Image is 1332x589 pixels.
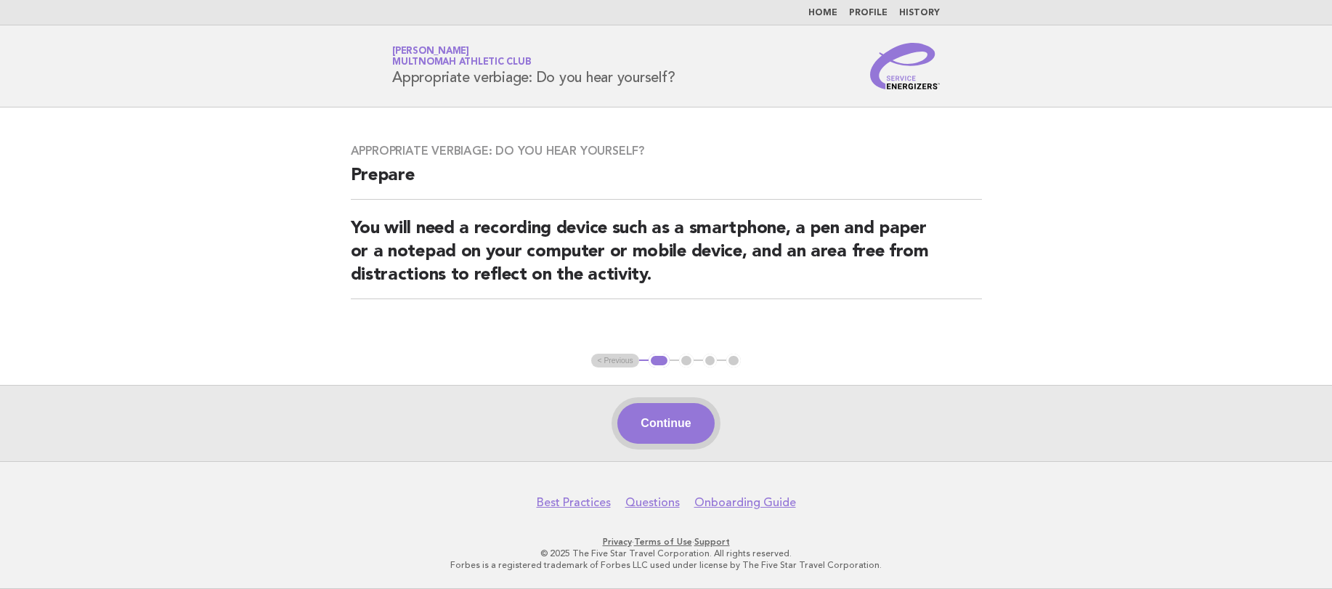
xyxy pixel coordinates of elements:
[351,144,982,158] h3: Appropriate verbiage: Do you hear yourself?
[392,46,531,67] a: [PERSON_NAME]Multnomah Athletic Club
[617,403,714,444] button: Continue
[694,537,730,547] a: Support
[392,47,675,85] h1: Appropriate verbiage: Do you hear yourself?
[351,217,982,299] h2: You will need a recording device such as a smartphone, a pen and paper or a notepad on your compu...
[392,58,531,68] span: Multnomah Athletic Club
[634,537,692,547] a: Terms of Use
[870,43,940,89] img: Service Energizers
[694,495,796,510] a: Onboarding Guide
[537,495,611,510] a: Best Practices
[808,9,837,17] a: Home
[351,164,982,200] h2: Prepare
[649,354,670,368] button: 1
[849,9,888,17] a: Profile
[899,9,940,17] a: History
[222,536,1110,548] p: · ·
[222,548,1110,559] p: © 2025 The Five Star Travel Corporation. All rights reserved.
[222,559,1110,571] p: Forbes is a registered trademark of Forbes LLC used under license by The Five Star Travel Corpora...
[625,495,680,510] a: Questions
[603,537,632,547] a: Privacy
